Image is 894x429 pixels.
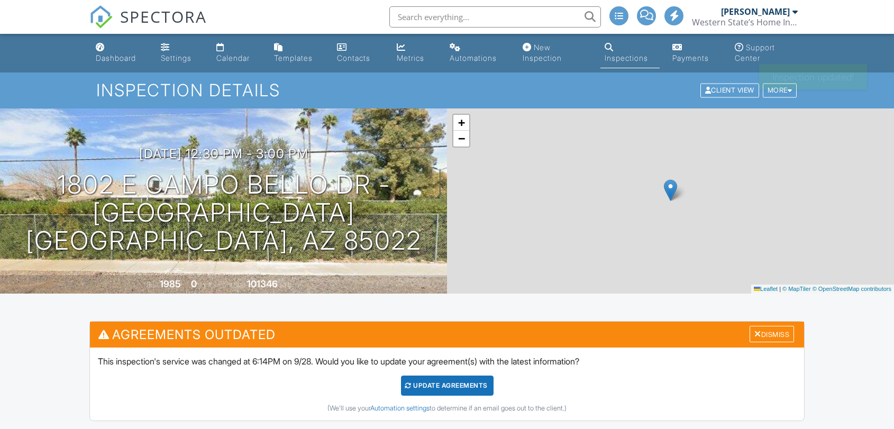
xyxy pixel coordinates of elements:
[779,286,781,292] span: |
[160,278,181,289] div: 1985
[700,84,759,98] div: Client View
[17,171,430,254] h1: 1802 E Campo Bello Dr - [GEOGRAPHIC_DATA] [GEOGRAPHIC_DATA], AZ 85022
[445,38,510,68] a: Automations (Advanced)
[216,53,250,62] div: Calendar
[96,53,136,62] div: Dashboard
[721,6,790,17] div: [PERSON_NAME]
[191,278,197,289] div: 0
[98,404,796,413] div: (We'll use your to determine if an email goes out to the client.)
[750,326,794,342] div: Dismiss
[453,131,469,147] a: Zoom out
[735,43,775,62] div: Support Center
[672,53,709,62] div: Payments
[198,281,213,289] span: sq. ft.
[453,115,469,131] a: Zoom in
[393,38,437,68] a: Metrics
[92,38,148,68] a: Dashboard
[89,5,113,29] img: The Best Home Inspection Software - Spectora
[813,286,891,292] a: © OpenStreetMap contributors
[450,53,497,62] div: Automations
[605,53,648,62] div: Inspections
[90,322,804,348] h3: Agreements Outdated
[668,38,722,68] a: Payments
[397,53,424,62] div: Metrics
[518,38,592,68] a: New Inspection
[139,147,308,161] h3: [DATE] 12:30 pm - 3:00 pm
[731,38,802,68] a: Support Center
[782,286,811,292] a: © MapTiler
[89,14,207,36] a: SPECTORA
[223,281,245,289] span: Lot Size
[157,38,204,68] a: Settings
[96,81,798,99] h1: Inspection Details
[389,6,601,28] input: Search everything...
[664,179,677,201] img: Marker
[337,53,370,62] div: Contacts
[600,38,660,68] a: Inspections
[759,64,867,89] div: Inspection updated!
[523,43,562,62] div: New Inspection
[90,348,804,421] div: This inspection's service was changed at 6:14PM on 9/28. Would you like to update your agreement(...
[401,376,494,396] div: Update Agreements
[147,281,158,289] span: Built
[212,38,261,68] a: Calendar
[763,84,797,98] div: More
[370,404,430,412] a: Automation settings
[274,53,313,62] div: Templates
[754,286,778,292] a: Leaflet
[333,38,384,68] a: Contacts
[270,38,325,68] a: Templates
[247,278,278,289] div: 101346
[692,17,798,28] div: Western State’s Home Inspections LLC
[458,116,465,129] span: +
[120,5,207,28] span: SPECTORA
[161,53,191,62] div: Settings
[699,86,762,94] a: Client View
[458,132,465,145] span: −
[279,281,293,289] span: sq.ft.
